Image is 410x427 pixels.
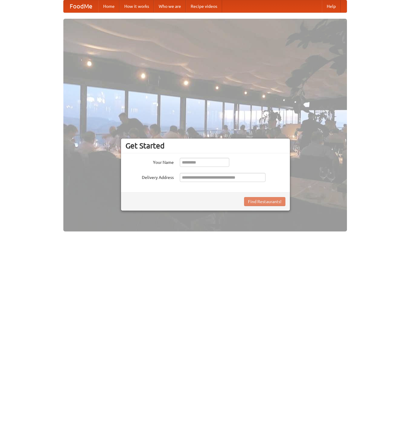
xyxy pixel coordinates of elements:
[322,0,341,12] a: Help
[64,0,98,12] a: FoodMe
[244,197,285,206] button: Find Restaurants!
[154,0,186,12] a: Who we are
[98,0,119,12] a: Home
[126,158,174,165] label: Your Name
[186,0,222,12] a: Recipe videos
[119,0,154,12] a: How it works
[126,173,174,180] label: Delivery Address
[126,141,285,150] h3: Get Started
